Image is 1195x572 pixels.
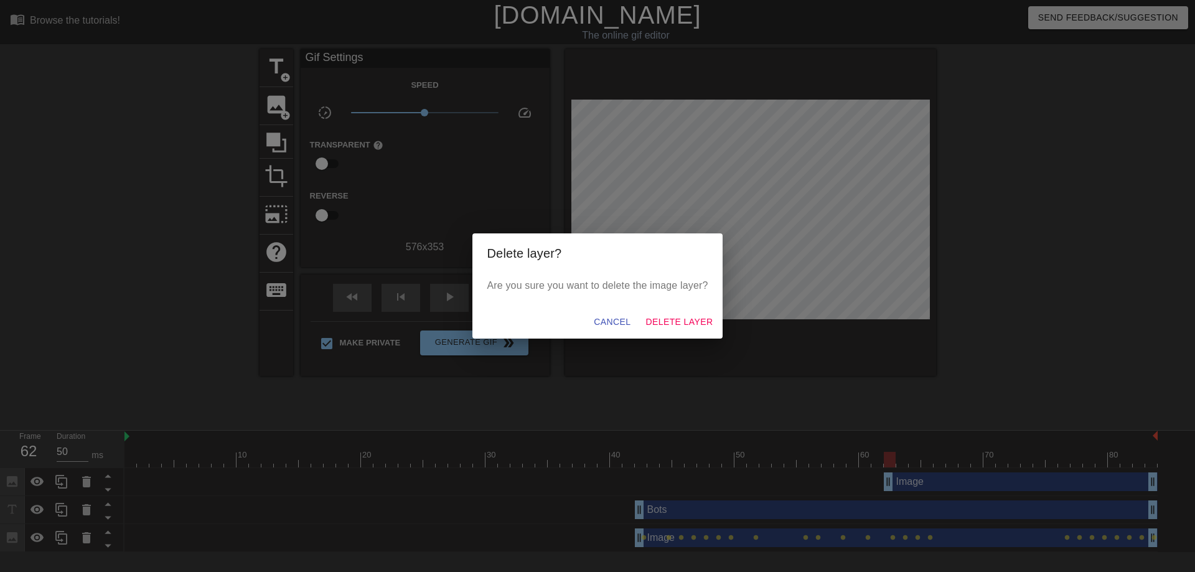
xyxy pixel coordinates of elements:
h2: Delete layer? [487,243,708,263]
button: Cancel [589,311,635,334]
button: Delete Layer [640,311,718,334]
p: Are you sure you want to delete the image layer? [487,278,708,293]
span: Cancel [594,314,630,330]
span: Delete Layer [645,314,713,330]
